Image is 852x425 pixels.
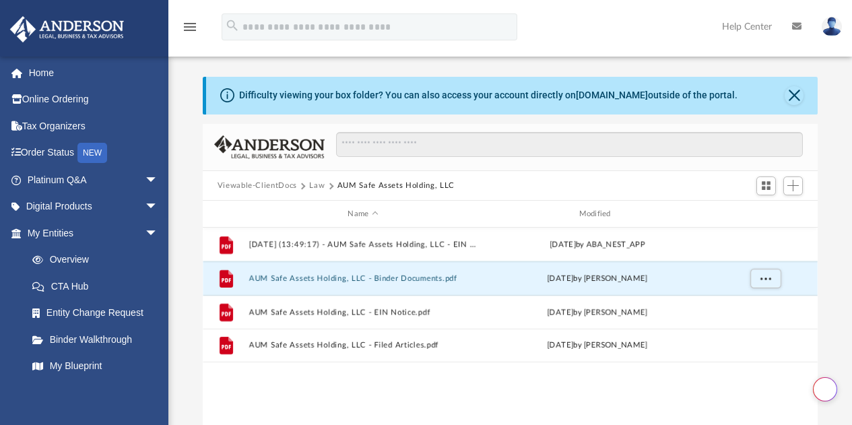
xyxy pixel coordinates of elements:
div: Name [248,208,477,220]
div: [DATE] by ABA_NEST_APP [483,239,711,251]
button: Close [785,86,804,105]
a: Platinum Q&Aarrow_drop_down [9,166,178,193]
a: Order StatusNEW [9,139,178,167]
a: menu [182,26,198,35]
a: Binder Walkthrough [19,326,178,353]
span: arrow_drop_down [145,166,172,194]
span: arrow_drop_down [145,193,172,221]
a: Digital Productsarrow_drop_down [9,193,178,220]
a: My Entitiesarrow_drop_down [9,220,178,247]
div: NEW [77,143,107,163]
button: Add [783,176,804,195]
input: Search files and folders [336,132,803,158]
div: id [717,208,812,220]
div: [DATE] by [PERSON_NAME] [483,273,711,285]
a: CTA Hub [19,273,178,300]
a: Entity Change Request [19,300,178,327]
button: More options [750,269,781,289]
button: AUM Safe Assets Holding, LLC - Filed Articles.pdf [249,341,477,350]
div: Difficulty viewing your box folder? You can also access your account directly on outside of the p... [239,88,738,102]
img: User Pic [822,17,842,36]
button: Viewable-ClientDocs [218,180,297,192]
button: [DATE] (13:49:17) - AUM Safe Assets Holding, LLC - EIN Letter from IRS.pdf [249,240,477,249]
button: Law [309,180,325,192]
button: AUM Safe Assets Holding, LLC [337,180,455,192]
a: Overview [19,247,178,273]
a: Tax Due Dates [19,379,178,406]
button: AUM Safe Assets Holding, LLC - Binder Documents.pdf [249,274,477,283]
button: Switch to Grid View [756,176,777,195]
div: Modified [483,208,712,220]
i: menu [182,19,198,35]
a: Tax Organizers [9,112,178,139]
div: [DATE] by [PERSON_NAME] [483,306,711,319]
div: [DATE] by [PERSON_NAME] [483,339,711,352]
a: My Blueprint [19,353,172,380]
a: [DOMAIN_NAME] [576,90,648,100]
i: search [225,18,240,33]
a: Home [9,59,178,86]
button: AUM Safe Assets Holding, LLC - EIN Notice.pdf [249,308,477,317]
img: Anderson Advisors Platinum Portal [6,16,128,42]
a: Online Ordering [9,86,178,113]
div: id [209,208,242,220]
span: arrow_drop_down [145,220,172,247]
